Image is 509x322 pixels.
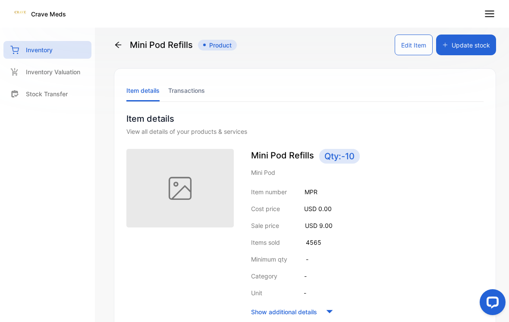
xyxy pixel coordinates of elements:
[126,112,484,125] p: Item details
[126,79,160,101] li: Item details
[395,35,433,55] button: Edit Item
[3,63,91,81] a: Inventory Valuation
[31,9,66,19] p: Crave Meds
[304,288,306,297] p: -
[473,286,509,322] iframe: LiveChat chat widget
[14,6,27,19] img: Logo
[251,204,280,213] p: Cost price
[168,79,205,101] li: Transactions
[251,168,484,177] p: Mini Pod
[305,187,317,196] p: MPR
[305,222,333,229] span: USD 9.00
[26,67,80,76] p: Inventory Valuation
[126,127,484,136] div: View all details of your products & services
[114,35,237,55] div: Mini Pod Refills
[251,307,317,316] p: Show additional details
[251,221,279,230] p: Sale price
[251,238,280,247] p: Items sold
[306,255,308,264] p: -
[251,149,484,164] p: Mini Pod Refills
[198,40,237,51] span: Product
[436,35,496,55] button: Update stock
[251,255,287,264] p: Minimum qty
[26,45,53,54] p: Inventory
[3,41,91,59] a: Inventory
[251,187,287,196] p: Item number
[251,271,277,281] p: Category
[306,238,321,247] p: 4565
[26,89,68,98] p: Stock Transfer
[304,205,332,212] span: USD 0.00
[126,149,234,227] img: item
[319,149,360,164] span: Qty: -10
[3,85,91,103] a: Stock Transfer
[304,271,307,281] p: -
[251,288,262,297] p: Unit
